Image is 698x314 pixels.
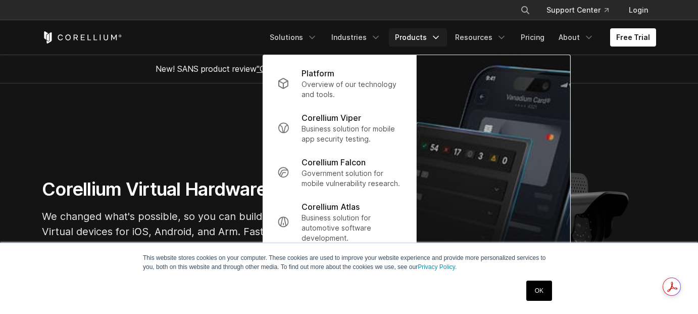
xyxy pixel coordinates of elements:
a: Corellium Home [42,31,122,43]
p: Corellium Falcon [302,156,366,168]
span: New! SANS product review now available. [156,64,542,74]
a: Platform Overview of our technology and tools. [269,61,410,106]
p: Corellium Viper [302,112,361,124]
a: Corellium Falcon Government solution for mobile vulnerability research. [269,150,410,195]
p: We changed what's possible, so you can build what's next. Virtual devices for iOS, Android, and A... [42,209,345,254]
p: Business solution for automotive software development. [302,213,402,243]
p: Overview of our technology and tools. [302,79,402,100]
button: Search [516,1,534,19]
a: Products [389,28,447,47]
div: Navigation Menu [264,28,656,47]
a: OK [526,281,552,301]
p: This website stores cookies on your computer. These cookies are used to improve your website expe... [143,253,555,272]
p: Corellium Atlas [302,201,360,213]
a: MATRIX Technology Mobile app testing and reporting automation. [417,55,570,300]
a: Free Trial [610,28,656,47]
div: Navigation Menu [508,1,656,19]
a: Login [621,1,656,19]
h1: Corellium Virtual Hardware [42,178,345,201]
p: Platform [302,67,334,79]
p: Government solution for mobile vulnerability research. [302,168,402,189]
a: Corellium Viper Business solution for mobile app security testing. [269,106,410,150]
a: Solutions [264,28,323,47]
img: Matrix_WebNav_1x [417,55,570,300]
a: Resources [449,28,513,47]
p: Business solution for mobile app security testing. [302,124,402,144]
a: Corellium Atlas Business solution for automotive software development. [269,195,410,249]
a: Privacy Policy. [418,263,457,271]
a: Pricing [515,28,551,47]
a: About [553,28,600,47]
a: Support Center [538,1,617,19]
a: Industries [325,28,387,47]
a: "Collaborative Mobile App Security Development and Analysis" [257,64,489,74]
